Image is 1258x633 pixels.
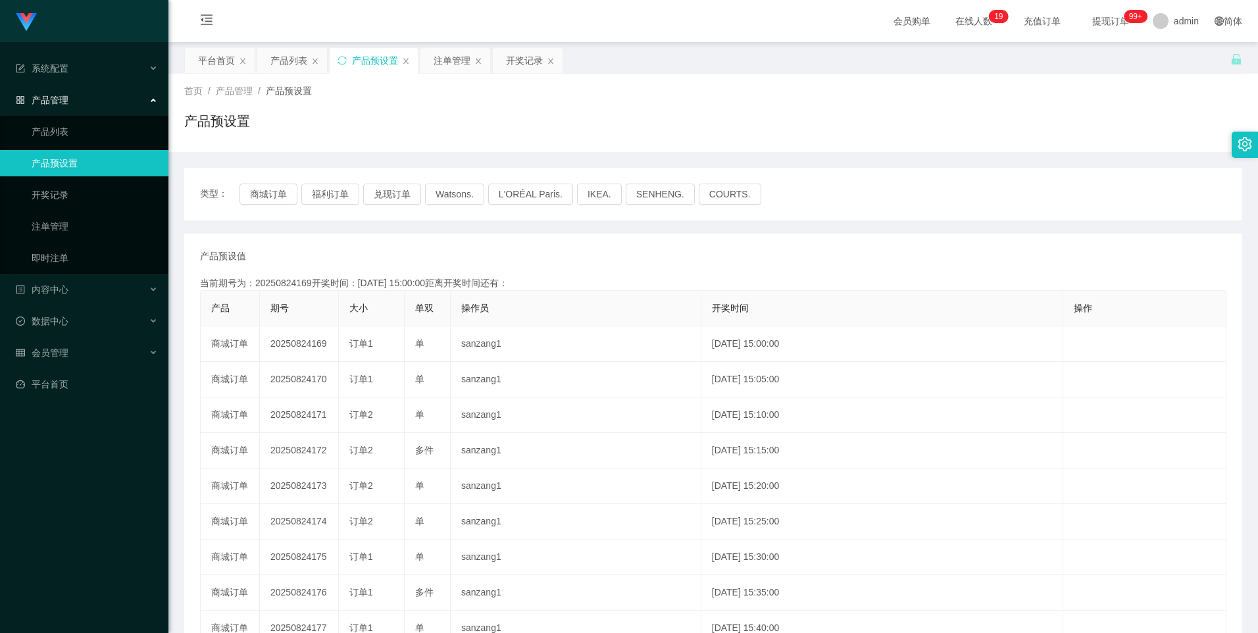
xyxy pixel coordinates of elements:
[260,433,339,468] td: 20250824172
[451,362,701,397] td: sanzang1
[547,57,555,65] i: 图标: close
[200,249,246,263] span: 产品预设值
[338,56,347,65] i: 图标: sync
[260,397,339,433] td: 20250824171
[239,184,297,205] button: 商城订单
[712,303,749,313] span: 开奖时间
[16,95,68,105] span: 产品管理
[402,57,410,65] i: 图标: close
[1017,16,1067,26] span: 充值订单
[349,587,373,597] span: 订单1
[461,303,489,313] span: 操作员
[184,111,250,131] h1: 产品预设置
[415,622,424,633] span: 单
[949,16,999,26] span: 在线人数
[16,13,37,32] img: logo.9652507e.png
[201,433,260,468] td: 商城订单
[415,587,434,597] span: 多件
[488,184,573,205] button: L'ORÉAL Paris.
[198,48,235,73] div: 平台首页
[474,57,482,65] i: 图标: close
[506,48,543,73] div: 开奖记录
[425,184,484,205] button: Watsons.
[1215,16,1224,26] i: 图标: global
[451,540,701,575] td: sanzang1
[201,362,260,397] td: 商城订单
[201,504,260,540] td: 商城订单
[349,480,373,491] span: 订单2
[415,445,434,455] span: 多件
[211,303,230,313] span: 产品
[451,468,701,504] td: sanzang1
[352,48,398,73] div: 产品预设置
[200,184,239,205] span: 类型：
[349,622,373,633] span: 订单1
[32,182,158,208] a: 开奖记录
[577,184,622,205] button: IKEA.
[349,551,373,562] span: 订单1
[208,86,211,96] span: /
[200,276,1226,290] div: 当前期号为：20250824169开奖时间：[DATE] 15:00:00距离开奖时间还有：
[701,540,1063,575] td: [DATE] 15:30:00
[701,362,1063,397] td: [DATE] 15:05:00
[415,516,424,526] span: 单
[266,86,312,96] span: 产品预设置
[999,10,1003,23] p: 9
[349,409,373,420] span: 订单2
[32,245,158,271] a: 即时注单
[201,468,260,504] td: 商城订单
[1238,137,1252,151] i: 图标: setting
[16,284,68,295] span: 内容中心
[994,10,999,23] p: 1
[349,516,373,526] span: 订单2
[415,374,424,384] span: 单
[451,575,701,611] td: sanzang1
[260,468,339,504] td: 20250824173
[270,48,307,73] div: 产品列表
[260,326,339,362] td: 20250824169
[260,540,339,575] td: 20250824175
[989,10,1008,23] sup: 19
[415,480,424,491] span: 单
[16,316,25,326] i: 图标: check-circle-o
[201,326,260,362] td: 商城订单
[349,338,373,349] span: 订单1
[258,86,261,96] span: /
[415,551,424,562] span: 单
[16,348,25,357] i: 图标: table
[260,504,339,540] td: 20250824174
[363,184,421,205] button: 兑现订单
[626,184,695,205] button: SENHENG.
[415,409,424,420] span: 单
[16,347,68,358] span: 会员管理
[201,540,260,575] td: 商城订单
[701,433,1063,468] td: [DATE] 15:15:00
[701,326,1063,362] td: [DATE] 15:00:00
[415,338,424,349] span: 单
[16,371,158,397] a: 图标: dashboard平台首页
[260,575,339,611] td: 20250824176
[451,397,701,433] td: sanzang1
[1230,53,1242,65] i: 图标: unlock
[16,95,25,105] i: 图标: appstore-o
[32,118,158,145] a: 产品列表
[32,213,158,240] a: 注单管理
[201,575,260,611] td: 商城订单
[16,285,25,294] i: 图标: profile
[701,468,1063,504] td: [DATE] 15:20:00
[451,433,701,468] td: sanzang1
[16,64,25,73] i: 图标: form
[301,184,359,205] button: 福利订单
[451,504,701,540] td: sanzang1
[270,303,289,313] span: 期号
[1086,16,1136,26] span: 提现订单
[184,1,229,43] i: 图标: menu-fold
[701,504,1063,540] td: [DATE] 15:25:00
[349,445,373,455] span: 订单2
[349,374,373,384] span: 订单1
[16,63,68,74] span: 系统配置
[1124,10,1147,23] sup: 952
[201,397,260,433] td: 商城订单
[701,575,1063,611] td: [DATE] 15:35:00
[434,48,470,73] div: 注单管理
